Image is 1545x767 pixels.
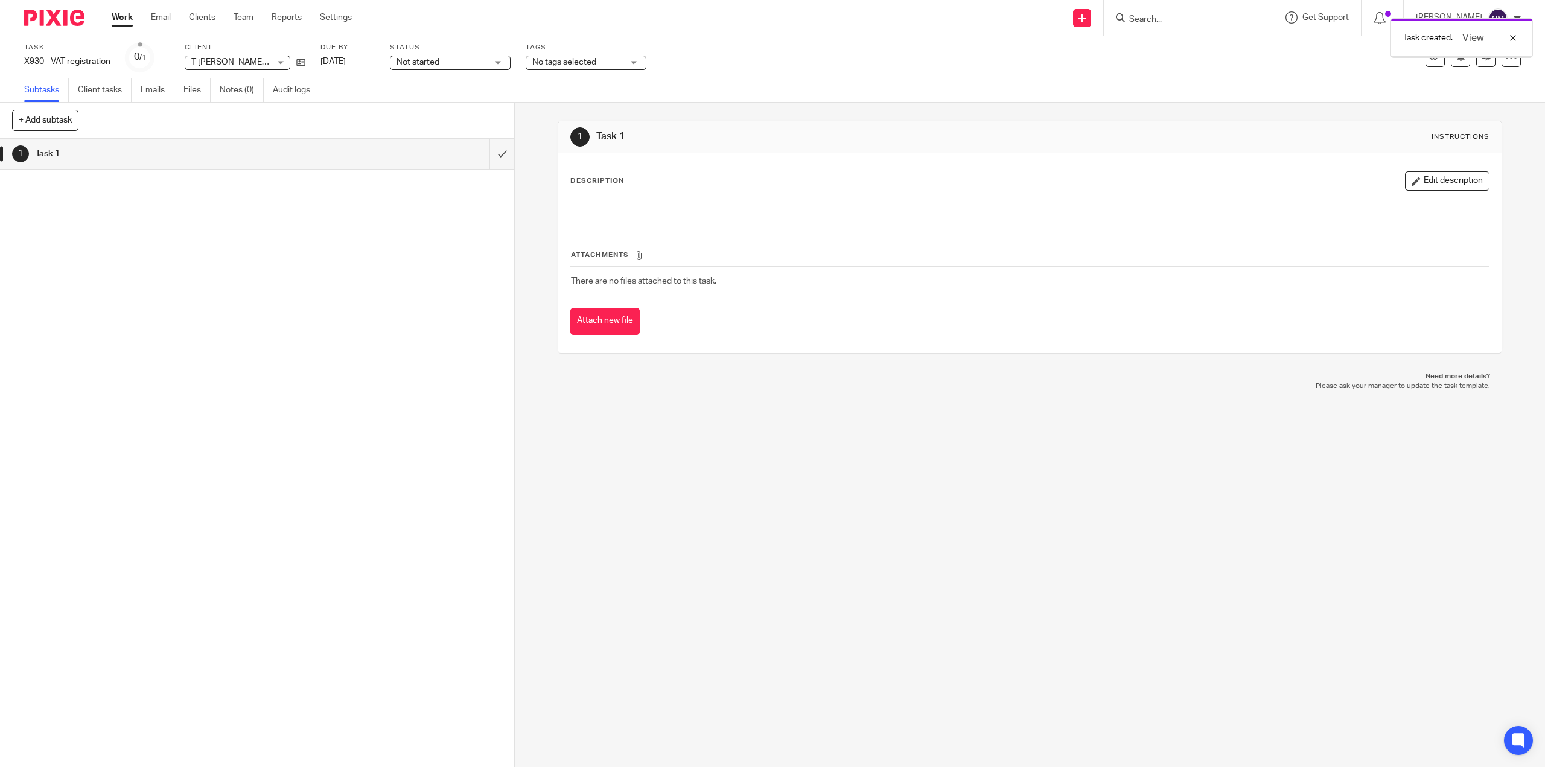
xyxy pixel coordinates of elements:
[24,78,69,102] a: Subtasks
[134,50,146,64] div: 0
[570,381,1489,391] p: Please ask your manager to update the task template.
[36,145,330,163] h1: Task 1
[390,43,511,53] label: Status
[570,127,590,147] div: 1
[12,145,29,162] div: 1
[571,252,629,258] span: Attachments
[24,10,84,26] img: Pixie
[141,78,174,102] a: Emails
[320,57,346,66] span: [DATE]
[139,54,146,61] small: /1
[1488,8,1508,28] img: svg%3E
[191,58,298,66] span: T [PERSON_NAME] + Co Ltd
[320,11,352,24] a: Settings
[526,43,646,53] label: Tags
[1459,31,1488,45] button: View
[1405,171,1489,191] button: Edit description
[185,43,305,53] label: Client
[1432,132,1489,142] div: Instructions
[220,78,264,102] a: Notes (0)
[112,11,133,24] a: Work
[78,78,132,102] a: Client tasks
[397,58,439,66] span: Not started
[24,43,110,53] label: Task
[12,110,78,130] button: + Add subtask
[272,11,302,24] a: Reports
[234,11,253,24] a: Team
[570,372,1489,381] p: Need more details?
[151,11,171,24] a: Email
[189,11,215,24] a: Clients
[570,308,640,335] button: Attach new file
[320,43,375,53] label: Due by
[1403,32,1453,44] p: Task created.
[183,78,211,102] a: Files
[24,56,110,68] div: X930 - VAT registration
[571,277,716,285] span: There are no files attached to this task.
[273,78,319,102] a: Audit logs
[596,130,1056,143] h1: Task 1
[532,58,596,66] span: No tags selected
[570,176,624,186] p: Description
